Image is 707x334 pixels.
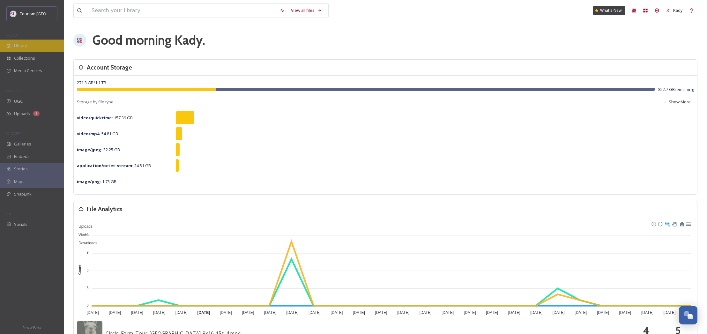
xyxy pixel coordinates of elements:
div: Menu [685,221,691,226]
tspan: [DATE] [597,310,609,315]
div: Reset Zoom [679,221,684,226]
span: Stories [14,166,28,172]
strong: video/mp4 : [77,131,100,137]
tspan: [DATE] [242,310,254,315]
tspan: 12 [85,233,88,237]
strong: image/jpeg : [77,147,102,152]
tspan: 3 [87,286,89,290]
div: Panning [672,222,676,226]
span: 271.3 GB / 1.1 TB [77,80,106,85]
strong: application/octet-stream : [77,163,133,168]
tspan: [DATE] [397,310,409,315]
tspan: [DATE] [287,310,299,315]
tspan: [DATE] [197,310,210,315]
tspan: [DATE] [530,310,542,315]
span: 32.25 GB [77,147,120,152]
span: Collections [14,55,35,61]
tspan: [DATE] [109,310,121,315]
tspan: 0 [87,303,89,307]
div: 1 [33,111,40,116]
tspan: [DATE] [375,310,387,315]
span: 157.39 GB [77,115,133,121]
tspan: [DATE] [486,310,498,315]
div: Zoom In [651,221,656,226]
span: Media Centres [14,68,42,74]
input: Search your library [88,4,276,18]
text: Count [78,264,82,275]
span: Views [74,233,89,237]
tspan: [DATE] [508,310,520,315]
h1: Good morning Kady . [93,31,205,50]
tspan: [DATE] [153,310,165,315]
tspan: 9 [87,250,89,254]
span: 852.7 GB remaining [658,86,694,93]
tspan: [DATE] [220,310,232,315]
span: 24.51 GB [77,163,151,168]
div: Zoom Out [658,221,662,226]
span: Tourism [GEOGRAPHIC_DATA] [20,11,77,17]
button: Open Chat [679,306,697,324]
span: COLLECT [6,88,20,93]
a: View all files [288,4,325,17]
a: Kady [663,4,686,17]
tspan: [DATE] [663,310,675,315]
strong: video/quicktime : [77,115,113,121]
a: What's New [593,6,625,15]
tspan: [DATE] [575,310,587,315]
tspan: [DATE] [331,310,343,315]
span: Downloads [74,241,97,245]
a: Privacy Policy [23,323,41,331]
h3: Account Storage [87,63,132,72]
span: Uploads [74,224,93,229]
tspan: [DATE] [442,310,454,315]
span: Kady [673,7,683,13]
tspan: [DATE] [353,310,365,315]
span: Galleries [14,141,31,147]
tspan: [DATE] [420,310,432,315]
tspan: [DATE] [619,310,631,315]
span: SOCIALS [6,212,19,216]
tspan: [DATE] [131,310,143,315]
strong: image/png : [77,179,101,184]
span: UGC [14,98,23,104]
span: Maps [14,179,25,185]
div: Selection Zoom [665,221,670,226]
tspan: [DATE] [309,310,321,315]
tspan: [DATE] [464,310,476,315]
tspan: [DATE] [87,310,99,315]
span: Privacy Policy [23,325,41,330]
span: Uploads [14,111,30,117]
span: Library [14,43,27,49]
tspan: [DATE] [264,310,276,315]
span: Storage by file type [77,99,114,105]
span: Embeds [14,153,30,160]
tspan: [DATE] [641,310,653,315]
span: SnapLink [14,191,32,197]
tspan: [DATE] [553,310,565,315]
button: Show More [660,96,694,108]
tspan: 6 [87,268,89,272]
img: cropped-langley.webp [10,11,17,17]
span: Socials [14,221,27,227]
tspan: [DATE] [175,310,188,315]
span: 54.81 GB [77,131,118,137]
span: MEDIA [6,33,18,38]
span: 1.73 GB [77,179,116,184]
span: WIDGETS [6,131,21,136]
h3: File Analytics [87,204,123,214]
